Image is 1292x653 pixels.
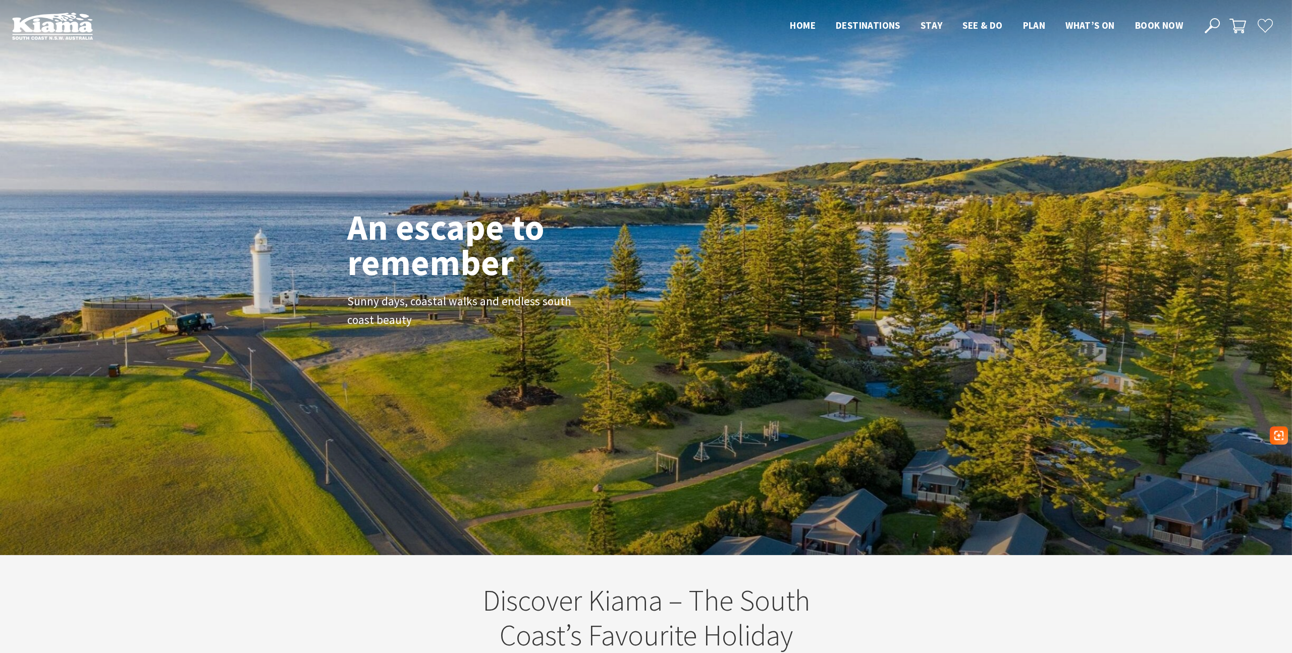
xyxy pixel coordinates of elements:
span: Stay [921,19,943,31]
nav: Main Menu [780,18,1193,34]
p: Sunny days, coastal walks and endless south coast beauty [347,292,574,330]
img: Kiama Logo [12,12,93,40]
span: See & Do [962,19,1002,31]
span: Destinations [836,19,900,31]
span: Plan [1023,19,1046,31]
span: Book now [1135,19,1183,31]
span: Home [790,19,816,31]
span: What’s On [1065,19,1115,31]
h1: An escape to remember [347,209,625,280]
